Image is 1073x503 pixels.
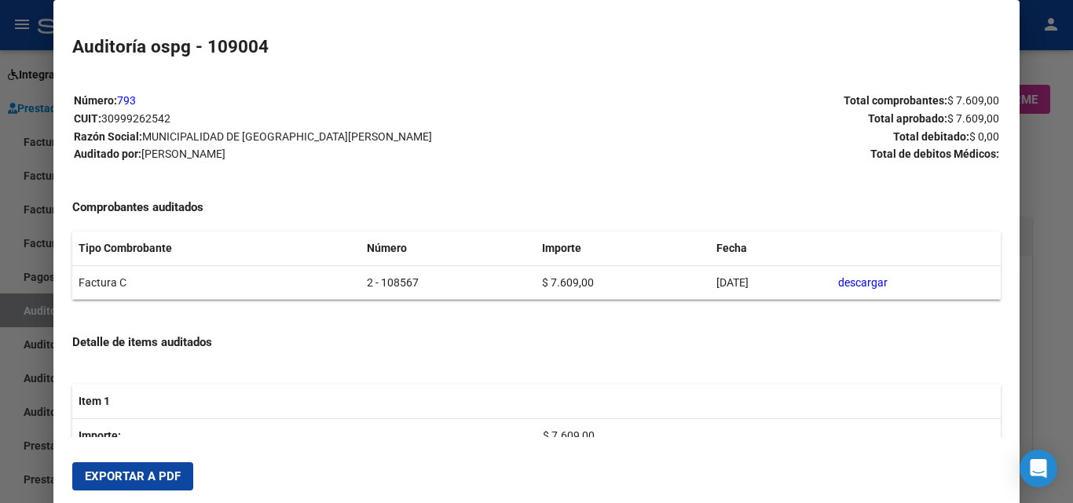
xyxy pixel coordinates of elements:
th: Número [361,231,536,265]
a: 793 [117,94,136,107]
td: 2 - 108567 [361,265,536,300]
button: Exportar a PDF [72,462,193,490]
p: Número: [74,92,536,110]
span: Exportar a PDF [85,469,181,483]
span: $ 0,00 [969,130,999,143]
p: Total aprobado: [537,110,999,128]
p: Total comprobantes: [537,92,999,110]
p: CUIT: [74,110,536,128]
p: Total debitado: [537,128,999,146]
p: Importe: [79,427,530,445]
p: Auditado por: [74,145,536,163]
span: $ 7.609,00 [947,94,999,107]
p: Razón Social: [74,128,536,146]
td: [DATE] [710,265,832,300]
p: Total de debitos Médicos: [537,145,999,163]
span: 30999262542 [101,112,170,125]
h4: Detalle de items auditados [72,334,1000,352]
p: $ 7.609,00 [543,427,994,445]
td: $ 7.609,00 [536,265,711,300]
a: descargar [838,276,888,289]
span: $ 7.609,00 [947,112,999,125]
span: MUNICIPALIDAD DE [GEOGRAPHIC_DATA][PERSON_NAME] [142,130,432,143]
th: Fecha [710,231,832,265]
span: [PERSON_NAME] [141,148,225,160]
th: Tipo Combrobante [72,231,361,265]
div: Open Intercom Messenger [1020,450,1057,487]
strong: Item 1 [79,395,110,407]
th: Importe [536,231,711,265]
h2: Auditoría ospg - 109004 [72,34,1000,60]
td: Factura C [72,265,361,300]
h4: Comprobantes auditados [72,199,1000,217]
